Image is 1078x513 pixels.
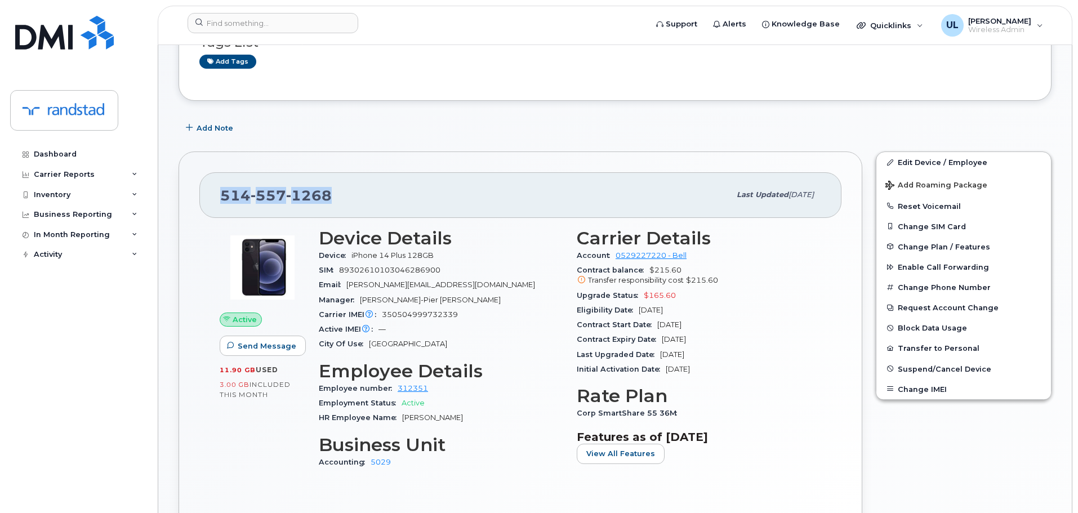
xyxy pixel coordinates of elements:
[577,251,616,260] span: Account
[876,359,1051,379] button: Suspend/Cancel Device
[220,366,256,374] span: 11.90 GB
[946,19,959,32] span: UL
[319,310,382,319] span: Carrier IMEI
[616,251,687,260] a: 0529227220 - Bell
[319,266,339,274] span: SIM
[876,216,1051,237] button: Change SIM Card
[382,310,458,319] span: 350504999732339
[188,13,358,33] input: Find something...
[898,242,990,251] span: Change Plan / Features
[199,55,256,69] a: Add tags
[772,19,840,30] span: Knowledge Base
[876,379,1051,399] button: Change IMEI
[319,340,369,348] span: City Of Use
[402,399,425,407] span: Active
[885,181,987,191] span: Add Roaming Package
[220,336,306,356] button: Send Message
[371,458,391,466] a: 5029
[898,263,989,271] span: Enable Call Forwarding
[220,380,291,399] span: included this month
[229,234,296,301] img: image20231002-3703462-trllhy.jpeg
[577,409,683,417] span: Corp SmartShare 55 36M
[876,152,1051,172] a: Edit Device / Employee
[256,365,278,374] span: used
[870,21,911,30] span: Quicklinks
[723,19,746,30] span: Alerts
[577,386,821,406] h3: Rate Plan
[876,237,1051,257] button: Change Plan / Features
[876,173,1051,196] button: Add Roaming Package
[577,266,821,286] span: $215.60
[849,14,931,37] div: Quicklinks
[686,276,718,284] span: $215.60
[319,296,360,304] span: Manager
[644,291,676,300] span: $165.60
[662,335,686,344] span: [DATE]
[754,13,848,35] a: Knowledge Base
[577,444,665,464] button: View All Features
[577,350,660,359] span: Last Upgraded Date
[319,228,563,248] h3: Device Details
[968,16,1031,25] span: [PERSON_NAME]
[398,384,428,392] a: 312351
[588,276,684,284] span: Transfer responsibility cost
[233,314,257,325] span: Active
[319,458,371,466] span: Accounting
[220,187,332,204] span: 514
[199,35,1031,50] h3: Tags List
[648,13,705,35] a: Support
[968,25,1031,34] span: Wireless Admin
[251,187,286,204] span: 557
[898,364,991,373] span: Suspend/Cancel Device
[319,280,346,289] span: Email
[402,413,463,422] span: [PERSON_NAME]
[319,361,563,381] h3: Employee Details
[319,399,402,407] span: Employment Status
[238,341,296,351] span: Send Message
[933,14,1051,37] div: Uraib Lakhani
[876,257,1051,277] button: Enable Call Forwarding
[789,190,814,199] span: [DATE]
[577,320,657,329] span: Contract Start Date
[876,277,1051,297] button: Change Phone Number
[179,118,243,138] button: Add Note
[666,19,697,30] span: Support
[346,280,535,289] span: [PERSON_NAME][EMAIL_ADDRESS][DOMAIN_NAME]
[319,435,563,455] h3: Business Unit
[660,350,684,359] span: [DATE]
[369,340,447,348] span: [GEOGRAPHIC_DATA]
[378,325,386,333] span: —
[577,228,821,248] h3: Carrier Details
[876,338,1051,358] button: Transfer to Personal
[351,251,434,260] span: iPhone 14 Plus 128GB
[577,266,649,274] span: Contract balance
[197,123,233,133] span: Add Note
[577,430,821,444] h3: Features as of [DATE]
[577,365,666,373] span: Initial Activation Date
[577,335,662,344] span: Contract Expiry Date
[577,291,644,300] span: Upgrade Status
[657,320,681,329] span: [DATE]
[666,365,690,373] span: [DATE]
[737,190,789,199] span: Last updated
[639,306,663,314] span: [DATE]
[876,318,1051,338] button: Block Data Usage
[319,384,398,392] span: Employee number
[339,266,440,274] span: 89302610103046286900
[876,297,1051,318] button: Request Account Change
[586,448,655,459] span: View All Features
[319,325,378,333] span: Active IMEI
[705,13,754,35] a: Alerts
[876,196,1051,216] button: Reset Voicemail
[319,251,351,260] span: Device
[319,413,402,422] span: HR Employee Name
[286,187,332,204] span: 1268
[220,381,250,389] span: 3.00 GB
[360,296,501,304] span: [PERSON_NAME]-Pier [PERSON_NAME]
[577,306,639,314] span: Eligibility Date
